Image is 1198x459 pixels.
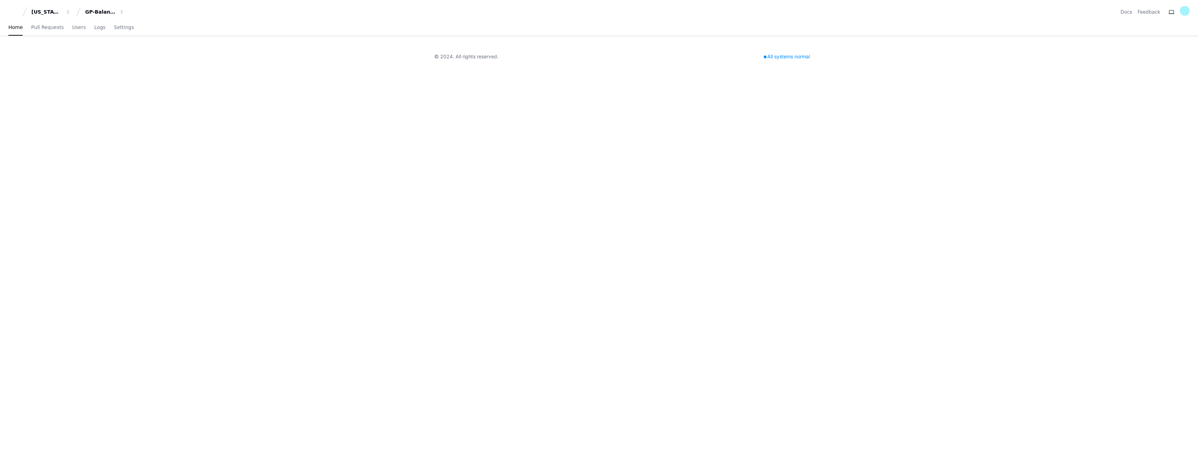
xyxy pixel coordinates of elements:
[94,25,105,29] span: Logs
[1121,8,1132,15] a: Docs
[114,20,134,36] a: Settings
[29,6,73,18] button: [US_STATE] Pacific
[8,20,23,36] a: Home
[8,25,23,29] span: Home
[82,6,127,18] button: GP-Balancing
[760,52,814,61] div: All systems normal
[85,8,115,15] div: GP-Balancing
[94,20,105,36] a: Logs
[31,20,64,36] a: Pull Requests
[72,25,86,29] span: Users
[31,25,64,29] span: Pull Requests
[72,20,86,36] a: Users
[114,25,134,29] span: Settings
[1138,8,1160,15] button: Feedback
[434,53,498,60] div: © 2024. All rights reserved.
[31,8,61,15] div: [US_STATE] Pacific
